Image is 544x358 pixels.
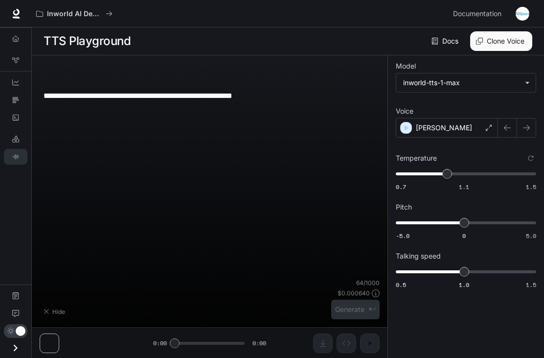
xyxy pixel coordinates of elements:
[396,253,441,260] p: Talking speed
[396,155,437,162] p: Temperature
[459,183,469,191] span: 1.1
[4,288,27,304] a: Documentation
[396,204,412,211] p: Pitch
[396,183,406,191] span: 0.7
[416,123,472,133] p: [PERSON_NAME]
[526,232,536,240] span: 5.0
[44,31,131,51] h1: TTS Playground
[396,63,416,70] p: Model
[4,52,27,68] a: Graph Registry
[4,131,27,147] a: LLM Playground
[396,281,406,289] span: 0.5
[396,73,536,92] div: inworld-tts-1-max
[338,289,370,297] p: $ 0.000640
[526,183,536,191] span: 1.5
[4,338,26,358] button: Open drawer
[16,325,25,336] span: Dark mode toggle
[356,279,380,287] p: 64 / 1000
[525,153,536,164] button: Reset to default
[396,108,413,115] p: Voice
[32,4,117,24] button: All workspaces
[516,7,529,21] img: User avatar
[453,8,501,20] span: Documentation
[4,92,27,108] a: Traces
[4,110,27,125] a: Logs
[430,31,462,51] a: Docs
[4,31,27,47] a: Overview
[459,281,469,289] span: 1.0
[4,306,27,321] a: Feedback
[4,149,27,165] a: TTS Playground
[40,304,71,319] button: Hide
[4,74,27,90] a: Dashboards
[513,4,532,24] button: User avatar
[462,232,466,240] span: 0
[526,281,536,289] span: 1.5
[403,78,520,88] div: inworld-tts-1-max
[470,31,532,51] button: Clone Voice
[396,232,409,240] span: -5.0
[47,10,102,18] p: Inworld AI Demos
[449,4,509,24] a: Documentation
